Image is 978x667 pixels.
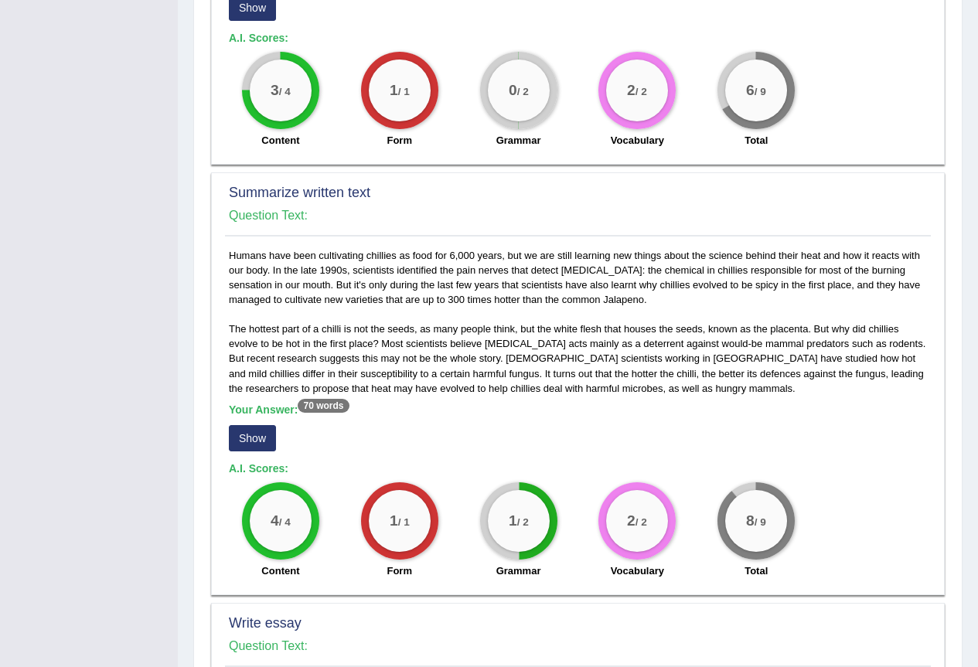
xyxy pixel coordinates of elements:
[755,517,766,529] small: / 9
[390,82,398,99] big: 1
[611,563,664,578] label: Vocabulary
[229,639,927,653] h4: Question Text:
[271,82,279,99] big: 3
[509,82,517,99] big: 0
[229,209,927,223] h4: Question Text:
[398,517,410,529] small: / 1
[627,82,636,99] big: 2
[755,86,766,97] small: / 9
[229,32,288,44] b: A.I. Scores:
[229,403,349,416] b: Your Answer:
[627,512,636,529] big: 2
[516,86,528,97] small: / 2
[229,462,288,475] b: A.I. Scores:
[261,133,299,148] label: Content
[746,512,755,529] big: 8
[496,133,541,148] label: Grammar
[746,82,755,99] big: 6
[390,512,398,529] big: 1
[279,517,291,529] small: / 4
[229,616,927,631] h2: Write essay
[387,133,412,148] label: Form
[298,399,349,413] sup: 70 words
[636,517,647,529] small: / 2
[261,563,299,578] label: Content
[611,133,664,148] label: Vocabulary
[279,86,291,97] small: / 4
[745,133,768,148] label: Total
[387,563,412,578] label: Form
[636,86,647,97] small: / 2
[516,517,528,529] small: / 2
[225,248,931,587] div: Humans have been cultivating chillies as food for 6,000 years, but we are still learning new thin...
[509,512,517,529] big: 1
[745,563,768,578] label: Total
[229,425,276,451] button: Show
[271,512,279,529] big: 4
[229,185,927,201] h2: Summarize written text
[496,563,541,578] label: Grammar
[398,86,410,97] small: / 1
